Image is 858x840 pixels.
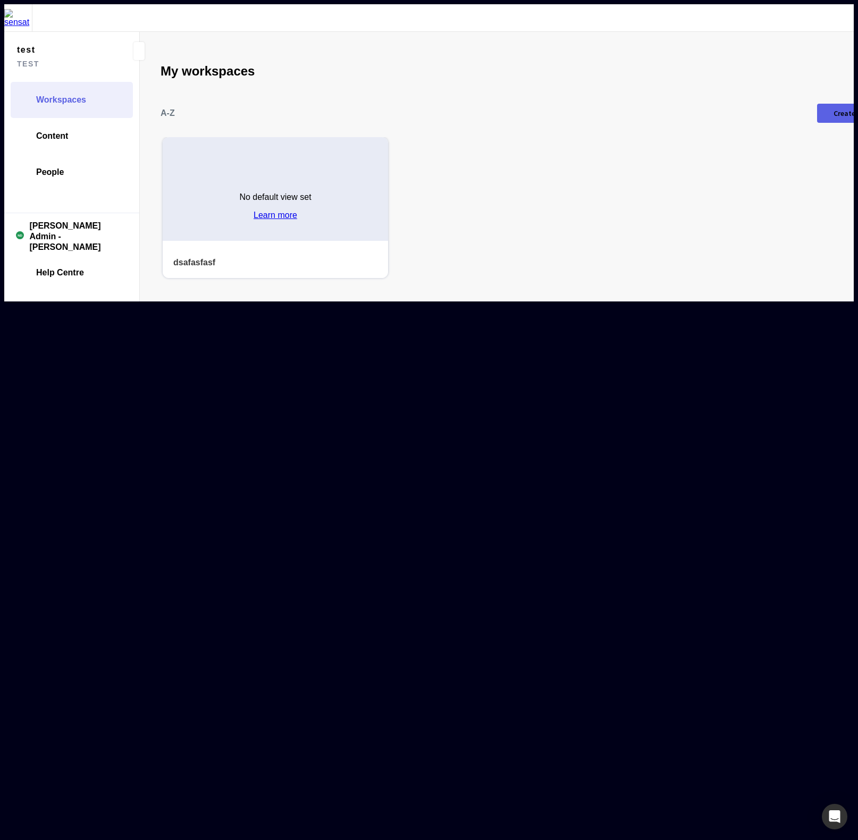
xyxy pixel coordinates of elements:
[4,9,32,27] img: sensat
[173,257,337,267] h4: dsafasfasf
[36,131,68,141] span: Content
[11,154,133,190] a: People
[11,255,133,291] a: Help Centre
[17,57,110,71] span: test
[11,82,133,118] a: Workspaces
[36,167,64,178] span: People
[254,211,297,220] a: Learn more
[17,43,110,57] span: test
[36,267,84,278] span: Help Centre
[18,233,22,237] text: ND
[11,118,133,154] a: Content
[29,221,128,253] span: [PERSON_NAME] Admin - [PERSON_NAME]
[822,804,847,829] div: Open Intercom Messenger
[36,95,86,105] span: Workspaces
[239,192,311,202] p: No default view set
[161,108,175,118] p: A-Z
